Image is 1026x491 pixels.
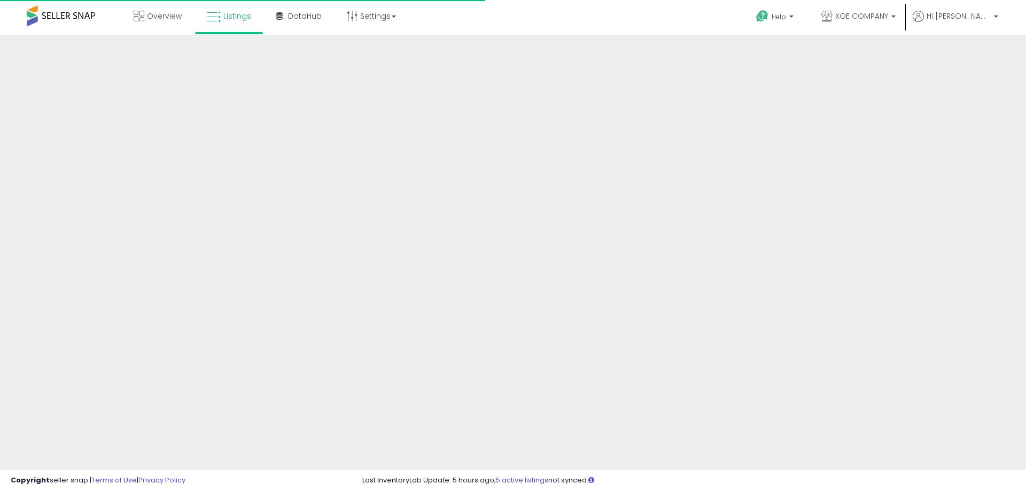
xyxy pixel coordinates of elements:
strong: Copyright [11,475,50,485]
span: DataHub [288,11,322,21]
span: Help [772,12,786,21]
i: Get Help [756,10,769,23]
i: Click here to read more about un-synced listings. [588,477,594,484]
span: Overview [147,11,182,21]
div: Last InventoryLab Update: 5 hours ago, not synced. [362,476,1015,486]
span: Hi [PERSON_NAME] [927,11,991,21]
a: Help [748,2,804,35]
a: Hi [PERSON_NAME] [913,11,998,35]
a: 5 active listings [496,475,548,485]
span: Listings [223,11,251,21]
a: Terms of Use [91,475,137,485]
span: XOE COMPANY [835,11,888,21]
a: Privacy Policy [138,475,185,485]
div: seller snap | | [11,476,185,486]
